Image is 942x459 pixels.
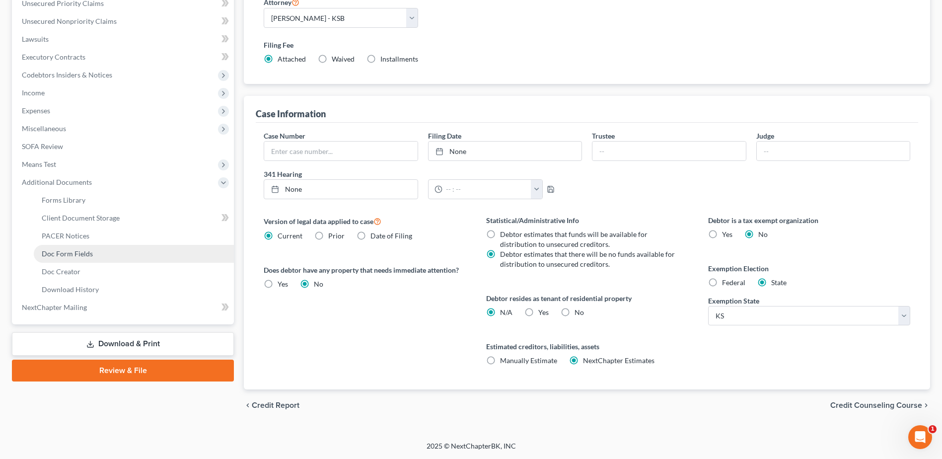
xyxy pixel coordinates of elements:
[34,281,234,299] a: Download History
[42,249,93,258] span: Doc Form Fields
[264,215,466,227] label: Version of legal data applied to case
[708,215,910,226] label: Debtor is a tax exempt organization
[12,332,234,356] a: Download & Print
[592,142,745,160] input: --
[22,35,49,43] span: Lawsuits
[42,231,89,240] span: PACER Notices
[22,178,92,186] span: Additional Documents
[722,278,745,287] span: Federal
[22,106,50,115] span: Expenses
[252,401,299,409] span: Credit Report
[486,293,688,304] label: Debtor resides as tenant of residential property
[486,341,688,352] label: Estimated creditors, liabilities, assets
[259,169,587,179] label: 341 Hearing
[908,425,932,449] iframe: Intercom live chat
[278,280,288,288] span: Yes
[428,131,461,141] label: Filing Date
[14,138,234,155] a: SOFA Review
[500,230,648,248] span: Debtor estimates that funds will be available for distribution to unsecured creditors.
[42,214,120,222] span: Client Document Storage
[22,303,87,311] span: NextChapter Mailing
[42,267,80,276] span: Doc Creator
[332,55,355,63] span: Waived
[708,263,910,274] label: Exemption Election
[22,142,63,151] span: SOFA Review
[22,160,56,168] span: Means Test
[264,180,417,199] a: None
[708,296,759,306] label: Exemption State
[538,308,549,316] span: Yes
[442,180,531,199] input: -- : --
[34,263,234,281] a: Doc Creator
[34,227,234,245] a: PACER Notices
[830,401,930,409] button: Credit Counseling Course chevron_right
[758,230,768,238] span: No
[22,53,85,61] span: Executory Contracts
[264,40,910,50] label: Filing Fee
[500,308,512,316] span: N/A
[500,356,557,365] span: Manually Estimate
[22,17,117,25] span: Unsecured Nonpriority Claims
[328,231,345,240] span: Prior
[370,231,412,240] span: Date of Filing
[42,196,85,204] span: Forms Library
[264,142,417,160] input: Enter case number...
[771,278,787,287] span: State
[592,131,615,141] label: Trustee
[929,425,937,433] span: 1
[22,124,66,133] span: Miscellaneous
[429,142,581,160] a: None
[278,231,302,240] span: Current
[34,245,234,263] a: Doc Form Fields
[12,360,234,382] a: Review & File
[244,401,299,409] button: chevron_left Credit Report
[34,191,234,209] a: Forms Library
[757,142,910,160] input: --
[278,55,306,63] span: Attached
[583,356,654,365] span: NextChapter Estimates
[22,71,112,79] span: Codebtors Insiders & Notices
[486,215,688,226] label: Statistical/Administrative Info
[575,308,584,316] span: No
[22,88,45,97] span: Income
[256,108,326,120] div: Case Information
[500,250,675,268] span: Debtor estimates that there will be no funds available for distribution to unsecured creditors.
[830,401,922,409] span: Credit Counseling Course
[380,55,418,63] span: Installments
[264,131,305,141] label: Case Number
[14,48,234,66] a: Executory Contracts
[42,285,99,294] span: Download History
[722,230,732,238] span: Yes
[756,131,774,141] label: Judge
[264,265,466,275] label: Does debtor have any property that needs immediate attention?
[188,441,754,459] div: 2025 © NextChapterBK, INC
[34,209,234,227] a: Client Document Storage
[14,30,234,48] a: Lawsuits
[14,299,234,316] a: NextChapter Mailing
[922,401,930,409] i: chevron_right
[14,12,234,30] a: Unsecured Nonpriority Claims
[314,280,323,288] span: No
[244,401,252,409] i: chevron_left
